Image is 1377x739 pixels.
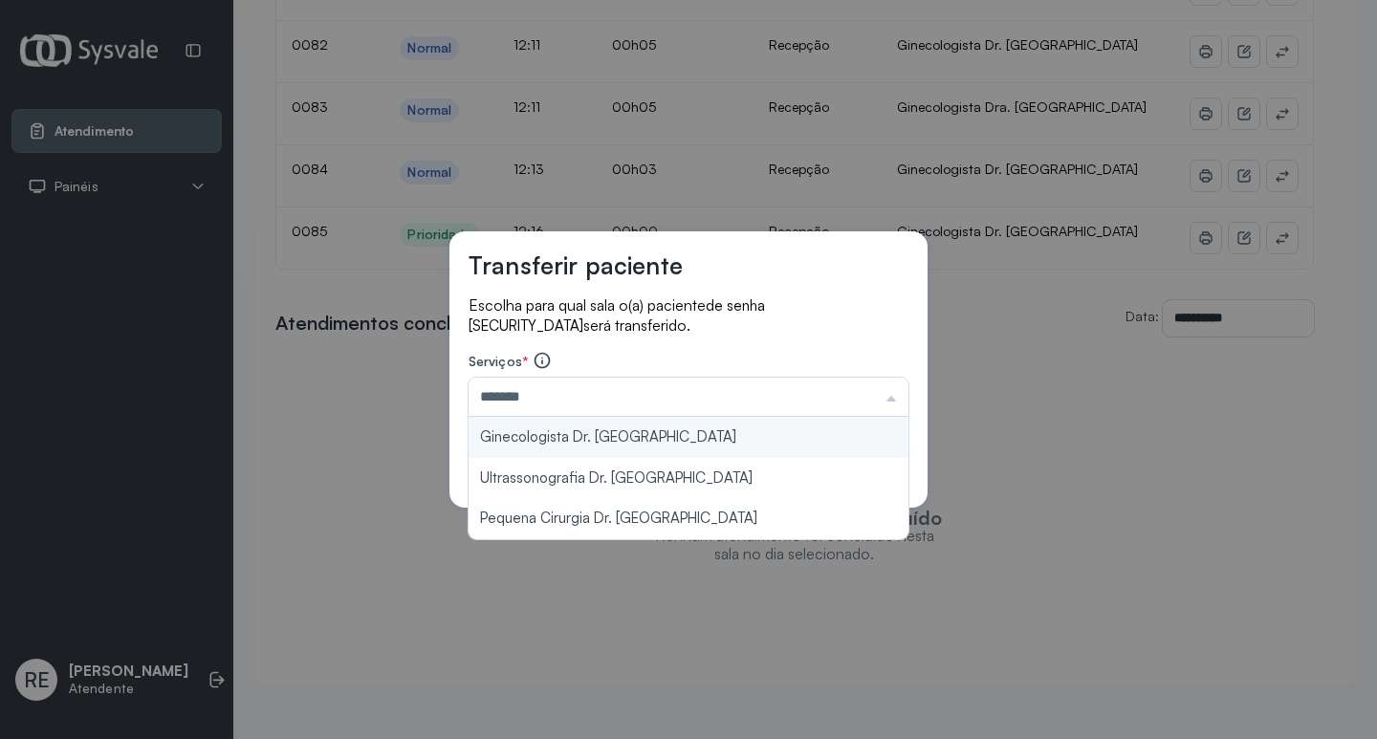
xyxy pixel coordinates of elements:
h3: Transferir paciente [469,250,683,280]
li: Ginecologista Dr. [GEOGRAPHIC_DATA] [469,417,908,458]
li: Pequena Cirurgia Dr. [GEOGRAPHIC_DATA] [469,498,908,539]
p: Escolha para qual sala o(a) paciente será transferido. [469,295,908,336]
span: de senha [SECURITY_DATA] [469,296,765,335]
span: Serviços [469,353,522,369]
li: Ultrassonografia Dr. [GEOGRAPHIC_DATA] [469,458,908,499]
